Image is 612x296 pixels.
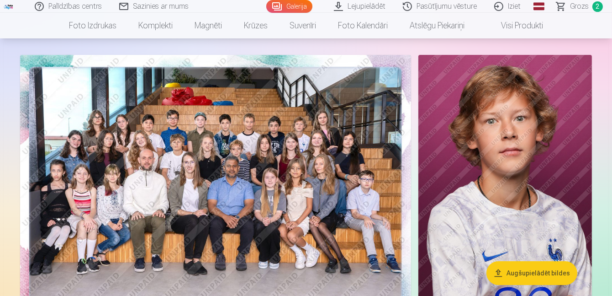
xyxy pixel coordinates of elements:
[233,13,279,38] a: Krūzes
[592,1,603,12] span: 2
[4,4,14,9] img: /fa1
[58,13,127,38] a: Foto izdrukas
[279,13,327,38] a: Suvenīri
[475,13,554,38] a: Visi produkti
[327,13,399,38] a: Foto kalendāri
[127,13,184,38] a: Komplekti
[184,13,233,38] a: Magnēti
[399,13,475,38] a: Atslēgu piekariņi
[486,261,577,285] button: Augšupielādēt bildes
[570,1,589,12] span: Grozs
